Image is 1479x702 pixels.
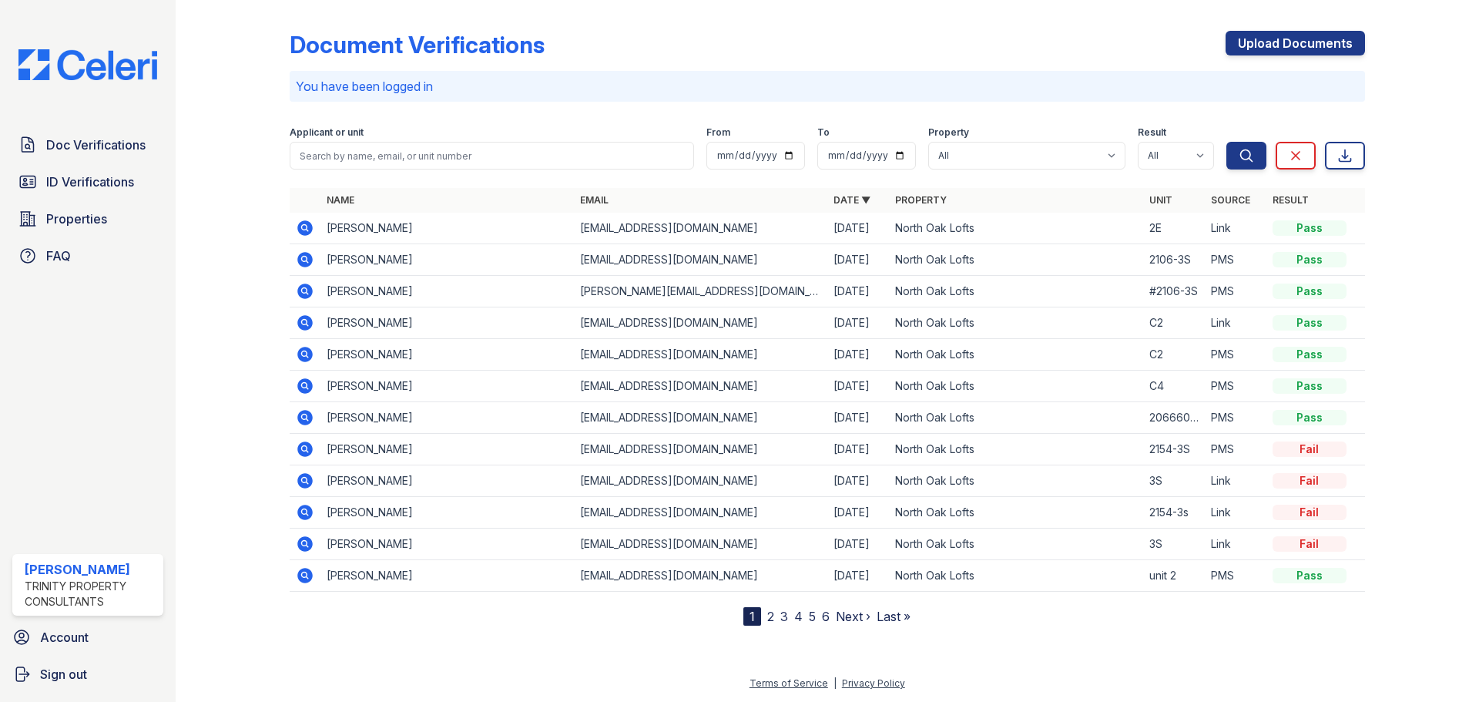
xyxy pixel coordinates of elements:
[25,579,157,610] div: Trinity Property Consultants
[827,371,889,402] td: [DATE]
[1205,402,1266,434] td: PMS
[574,465,827,497] td: [EMAIL_ADDRESS][DOMAIN_NAME]
[574,339,827,371] td: [EMAIL_ADDRESS][DOMAIN_NAME]
[1211,194,1250,206] a: Source
[320,560,574,592] td: [PERSON_NAME]
[25,560,157,579] div: [PERSON_NAME]
[290,126,364,139] label: Applicant or unit
[1273,347,1347,362] div: Pass
[574,402,827,434] td: [EMAIL_ADDRESS][DOMAIN_NAME]
[320,244,574,276] td: [PERSON_NAME]
[46,247,71,265] span: FAQ
[1143,244,1205,276] td: 2106-3S
[1143,529,1205,560] td: 3S
[1205,244,1266,276] td: PMS
[842,677,905,689] a: Privacy Policy
[889,213,1142,244] td: North Oak Lofts
[1205,434,1266,465] td: PMS
[1273,220,1347,236] div: Pass
[46,173,134,191] span: ID Verifications
[574,307,827,339] td: [EMAIL_ADDRESS][DOMAIN_NAME]
[1205,213,1266,244] td: Link
[1143,213,1205,244] td: 2E
[889,560,1142,592] td: North Oak Lofts
[1273,410,1347,425] div: Pass
[320,465,574,497] td: [PERSON_NAME]
[1273,252,1347,267] div: Pass
[1273,194,1309,206] a: Result
[1273,505,1347,520] div: Fail
[1143,371,1205,402] td: C4
[1273,568,1347,583] div: Pass
[1143,402,1205,434] td: 20666066
[895,194,947,206] a: Property
[6,49,169,80] img: CE_Logo_Blue-a8612792a0a2168367f1c8372b55b34899dd931a85d93a1a3d3e32e68fde9ad4.png
[827,560,889,592] td: [DATE]
[1205,339,1266,371] td: PMS
[320,307,574,339] td: [PERSON_NAME]
[1205,371,1266,402] td: PMS
[320,434,574,465] td: [PERSON_NAME]
[320,339,574,371] td: [PERSON_NAME]
[877,609,911,624] a: Last »
[1143,497,1205,529] td: 2154-3s
[320,497,574,529] td: [PERSON_NAME]
[827,339,889,371] td: [DATE]
[1205,276,1266,307] td: PMS
[12,240,163,271] a: FAQ
[320,529,574,560] td: [PERSON_NAME]
[574,434,827,465] td: [EMAIL_ADDRESS][DOMAIN_NAME]
[1205,465,1266,497] td: Link
[827,213,889,244] td: [DATE]
[780,609,788,624] a: 3
[46,136,146,154] span: Doc Verifications
[743,607,761,626] div: 1
[827,402,889,434] td: [DATE]
[1143,276,1205,307] td: #2106-3S
[296,77,1359,96] p: You have been logged in
[827,307,889,339] td: [DATE]
[40,628,89,647] span: Account
[320,371,574,402] td: [PERSON_NAME]
[1273,473,1347,489] div: Fail
[290,142,694,170] input: Search by name, email, or unit number
[574,371,827,402] td: [EMAIL_ADDRESS][DOMAIN_NAME]
[809,609,816,624] a: 5
[574,497,827,529] td: [EMAIL_ADDRESS][DOMAIN_NAME]
[833,677,837,689] div: |
[889,497,1142,529] td: North Oak Lofts
[817,126,830,139] label: To
[794,609,803,624] a: 4
[822,609,830,624] a: 6
[6,622,169,653] a: Account
[327,194,354,206] a: Name
[836,609,870,624] a: Next ›
[46,210,107,228] span: Properties
[1273,442,1347,457] div: Fail
[928,126,969,139] label: Property
[1205,529,1266,560] td: Link
[1273,536,1347,552] div: Fail
[827,497,889,529] td: [DATE]
[1138,126,1166,139] label: Result
[706,126,730,139] label: From
[12,203,163,234] a: Properties
[833,194,870,206] a: Date ▼
[40,665,87,684] span: Sign out
[889,371,1142,402] td: North Oak Lofts
[1226,31,1365,55] a: Upload Documents
[889,307,1142,339] td: North Oak Lofts
[889,434,1142,465] td: North Oak Lofts
[827,529,889,560] td: [DATE]
[889,339,1142,371] td: North Oak Lofts
[12,166,163,197] a: ID Verifications
[1143,560,1205,592] td: unit 2
[827,434,889,465] td: [DATE]
[1143,307,1205,339] td: C2
[1273,378,1347,394] div: Pass
[889,402,1142,434] td: North Oak Lofts
[574,213,827,244] td: [EMAIL_ADDRESS][DOMAIN_NAME]
[827,465,889,497] td: [DATE]
[1273,315,1347,331] div: Pass
[12,129,163,160] a: Doc Verifications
